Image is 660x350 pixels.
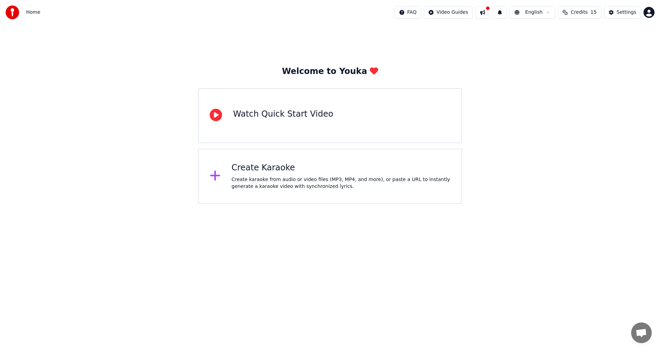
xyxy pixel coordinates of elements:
[395,6,421,19] button: FAQ
[233,109,333,120] div: Watch Quick Start Video
[591,9,597,16] span: 15
[571,9,587,16] span: Credits
[232,176,451,190] div: Create karaoke from audio or video files (MP3, MP4, and more), or paste a URL to instantly genera...
[631,322,652,343] div: Open chat
[26,9,40,16] nav: breadcrumb
[232,162,451,173] div: Create Karaoke
[617,9,636,16] div: Settings
[604,6,641,19] button: Settings
[26,9,40,16] span: Home
[282,66,378,77] div: Welcome to Youka
[5,6,19,19] img: youka
[558,6,601,19] button: Credits15
[424,6,473,19] button: Video Guides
